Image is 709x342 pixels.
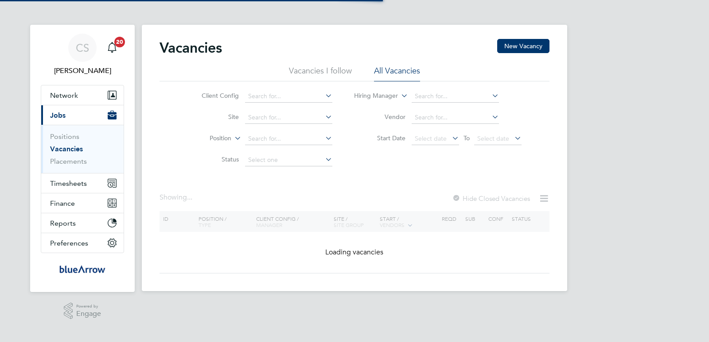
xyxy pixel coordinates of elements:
label: Site [188,113,239,121]
li: All Vacancies [374,65,420,81]
button: Reports [41,213,124,233]
span: Powered by [76,303,101,310]
div: Jobs [41,125,124,173]
label: Status [188,155,239,163]
span: Timesheets [50,179,87,188]
label: Start Date [354,134,405,142]
span: CS [76,42,89,54]
h2: Vacancies [160,39,222,57]
input: Search for... [412,90,499,103]
span: Network [50,91,78,100]
a: Placements [50,157,87,165]
span: 20 [114,37,125,47]
span: Preferences [50,239,88,247]
button: Network [41,85,124,105]
input: Search for... [412,111,499,124]
img: bluearrow-logo-retina.png [59,262,105,276]
span: Finance [50,199,75,208]
a: CS[PERSON_NAME] [41,34,124,76]
span: Select date [415,134,447,142]
button: Jobs [41,105,124,125]
label: Hiring Manager [347,92,398,100]
label: Hide Closed Vacancies [452,194,530,203]
button: Timesheets [41,173,124,193]
span: Reports [50,219,76,227]
input: Select one [245,154,332,166]
span: Claire Smee [41,65,124,76]
a: 20 [103,34,121,62]
button: Preferences [41,233,124,253]
a: Positions [50,132,79,141]
label: Vendor [354,113,405,121]
span: Select date [477,134,509,142]
span: Engage [76,310,101,318]
a: Vacancies [50,145,83,153]
nav: Main navigation [30,25,135,292]
a: Powered byEngage [64,303,101,319]
input: Search for... [245,90,332,103]
span: Jobs [50,111,66,119]
input: Search for... [245,133,332,145]
div: Showing [160,193,194,202]
li: Vacancies I follow [289,65,352,81]
label: Client Config [188,92,239,100]
span: To [461,132,472,144]
button: Finance [41,193,124,213]
label: Position [180,134,231,143]
button: New Vacancy [497,39,549,53]
a: Go to home page [41,262,124,276]
span: ... [187,193,192,202]
input: Search for... [245,111,332,124]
